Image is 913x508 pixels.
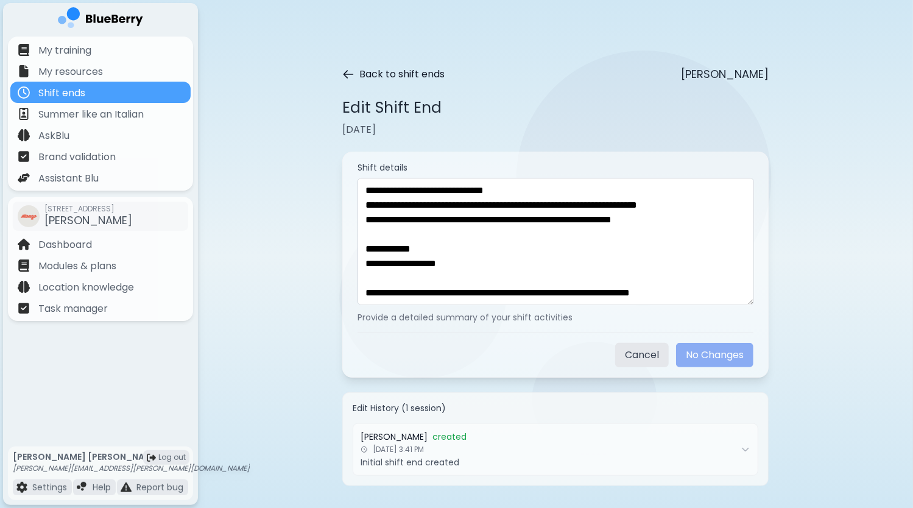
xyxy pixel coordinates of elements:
p: Assistant Blu [38,171,99,186]
p: Brand validation [38,150,116,164]
p: AskBlu [38,129,69,143]
img: file icon [16,482,27,493]
p: Help [93,482,111,493]
p: Initial shift end created [361,457,736,468]
p: Summer like an Italian [38,107,144,122]
span: [DATE] 3:41 PM [373,445,424,454]
span: Log out [158,453,186,462]
span: [PERSON_NAME] [44,213,132,228]
button: Cancel [615,343,669,367]
img: file icon [18,86,30,99]
p: My training [38,43,91,58]
button: No Changes [676,343,753,367]
span: created [432,431,467,442]
p: Shift ends [38,86,85,101]
h4: Edit History ( 1 session ) [353,403,758,414]
span: [STREET_ADDRESS] [44,204,132,214]
img: file icon [18,238,30,250]
button: Back to shift ends [342,67,445,82]
img: file icon [18,281,30,293]
p: [PERSON_NAME] [681,66,769,83]
img: file icon [18,259,30,272]
p: [PERSON_NAME][EMAIL_ADDRESS][PERSON_NAME][DOMAIN_NAME] [13,464,250,473]
img: file icon [77,482,88,493]
p: [DATE] [342,122,769,137]
p: My resources [38,65,103,79]
img: company thumbnail [18,205,40,227]
p: Location knowledge [38,280,134,295]
p: Settings [32,482,67,493]
img: file icon [18,172,30,184]
p: Modules & plans [38,259,116,273]
p: Provide a detailed summary of your shift activities [358,312,753,323]
img: logout [147,453,156,462]
img: company logo [58,7,143,32]
span: [PERSON_NAME] [361,431,428,442]
p: Report bug [136,482,183,493]
img: file icon [18,108,30,120]
img: file icon [18,302,30,314]
img: file icon [18,44,30,56]
label: Shift details [358,162,753,173]
p: [PERSON_NAME] [PERSON_NAME] [13,451,250,462]
img: file icon [121,482,132,493]
h1: Edit Shift End [342,97,442,118]
img: file icon [18,65,30,77]
p: Dashboard [38,238,92,252]
img: file icon [18,150,30,163]
p: Task manager [38,302,108,316]
img: file icon [18,129,30,141]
